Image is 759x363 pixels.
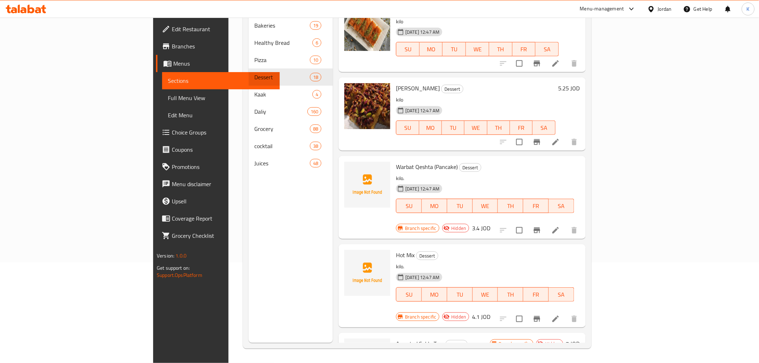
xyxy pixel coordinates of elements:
[536,42,559,56] button: SA
[249,51,333,69] div: Pizza10
[498,287,523,302] button: TH
[501,201,520,211] span: TH
[423,44,440,55] span: MO
[515,44,533,55] span: FR
[310,56,321,64] div: items
[566,133,583,151] button: delete
[396,42,420,56] button: SU
[472,223,490,233] h6: 3.4 JOD
[162,72,280,89] a: Sections
[162,89,280,107] a: Full Menu View
[396,287,422,302] button: SU
[442,121,465,135] button: TU
[472,312,490,322] h6: 4.1 JOD
[446,340,467,349] span: Dessert
[254,73,310,81] span: Dessert
[445,123,462,133] span: TU
[396,83,440,94] span: [PERSON_NAME]
[422,287,447,302] button: MO
[558,83,580,93] h6: 5.25 JOD
[445,340,468,349] div: Dessert
[254,38,312,47] span: Healthy Bread
[549,199,574,213] button: SA
[467,123,484,133] span: WE
[156,158,280,175] a: Promotions
[566,339,580,349] h6: 7 JOD
[313,91,321,98] span: 4
[465,121,487,135] button: WE
[496,340,533,347] span: Branch specific
[501,289,520,300] span: TH
[747,5,750,13] span: K
[492,44,510,55] span: TH
[420,42,443,56] button: MO
[156,227,280,244] a: Grocery Checklist
[425,201,444,211] span: MO
[396,199,422,213] button: SU
[469,44,486,55] span: WE
[249,86,333,103] div: Kaak4
[156,210,280,227] a: Coverage Report
[175,251,187,260] span: 1.0.0
[157,270,202,280] a: Support.OpsPlatform
[249,14,333,175] nav: Menu sections
[422,123,439,133] span: MO
[523,199,549,213] button: FR
[551,138,560,146] a: Edit menu item
[310,57,321,63] span: 10
[396,121,419,135] button: SU
[542,340,563,347] span: Hidden
[498,199,523,213] button: TH
[172,180,274,188] span: Menu disclaimer
[156,124,280,141] a: Choice Groups
[512,311,527,326] span: Select to update
[512,135,527,150] span: Select to update
[254,124,310,133] span: Grocery
[551,315,560,323] a: Edit menu item
[448,313,469,320] span: Hidden
[459,164,481,172] span: Dessert
[396,161,458,172] span: Warbat Qeshta (Pancake)
[156,175,280,193] a: Menu disclaimer
[399,44,417,55] span: SU
[448,225,469,232] span: Hidden
[310,142,321,150] div: items
[310,22,321,29] span: 19
[526,201,546,211] span: FR
[249,137,333,155] div: cocktail38
[310,160,321,167] span: 48
[313,39,321,46] span: 6
[549,287,574,302] button: SA
[566,55,583,72] button: delete
[172,25,274,33] span: Edit Restaurant
[254,56,310,64] span: Pizza
[254,107,307,116] span: Daliy
[513,123,530,133] span: FR
[487,121,510,135] button: TH
[254,142,310,150] span: cocktail
[552,201,571,211] span: SA
[551,226,560,235] a: Edit menu item
[249,69,333,86] div: Dessert18
[344,83,390,129] img: Halabi Harissa
[402,29,442,36] span: [DATE] 12:47 AM
[566,310,583,327] button: delete
[156,20,280,38] a: Edit Restaurant
[425,289,444,300] span: MO
[419,121,442,135] button: MO
[476,289,495,300] span: WE
[533,121,555,135] button: SA
[162,107,280,124] a: Edit Menu
[310,159,321,168] div: items
[528,133,546,151] button: Branch-specific-item
[249,17,333,34] div: Bakeries19
[443,42,466,56] button: TU
[254,159,310,168] span: Juices
[512,223,527,238] span: Select to update
[310,73,321,81] div: items
[466,42,489,56] button: WE
[156,55,280,72] a: Menus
